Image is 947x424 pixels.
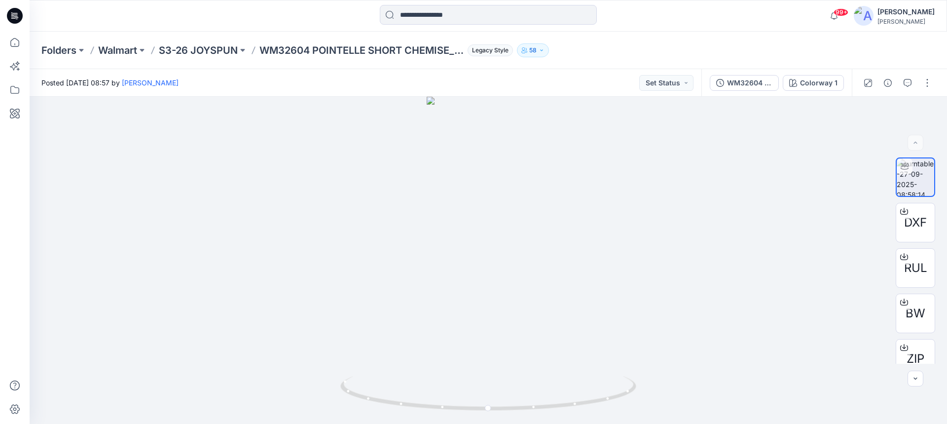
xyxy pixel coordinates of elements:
[259,43,464,57] p: WM32604 POINTELLE SHORT CHEMISE_DEV_REV3
[834,8,848,16] span: 99+
[897,158,934,196] img: turntable-27-09-2025-08:58:14
[122,78,179,87] a: [PERSON_NAME]
[800,77,838,88] div: Colorway 1
[41,77,179,88] span: Posted [DATE] 08:57 by
[98,43,137,57] a: Walmart
[877,6,935,18] div: [PERSON_NAME]
[877,18,935,25] div: [PERSON_NAME]
[906,305,925,322] span: BW
[727,77,772,88] div: WM32604 POINTELLE SHORT CHEMISE_DEV_REV3
[517,43,549,57] button: 58
[41,43,76,57] a: Folders
[854,6,874,26] img: avatar
[710,75,779,91] button: WM32604 POINTELLE SHORT CHEMISE_DEV_REV3
[907,350,924,368] span: ZIP
[529,45,537,56] p: 58
[783,75,844,91] button: Colorway 1
[464,43,513,57] button: Legacy Style
[904,259,927,277] span: RUL
[880,75,896,91] button: Details
[468,44,513,56] span: Legacy Style
[159,43,238,57] a: S3-26 JOYSPUN
[904,214,927,231] span: DXF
